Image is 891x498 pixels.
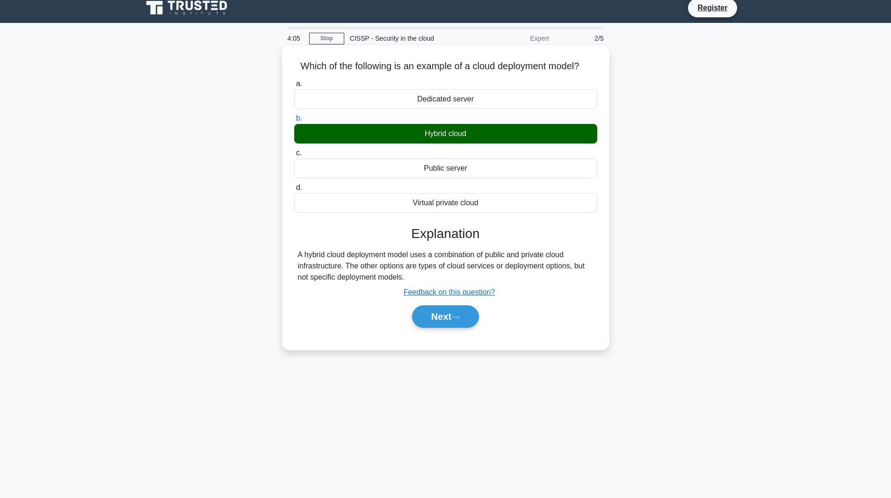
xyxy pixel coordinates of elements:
a: Register [692,2,733,14]
div: Public server [294,159,597,178]
div: CISSP - Security in the cloud [344,29,473,48]
span: a. [296,79,302,87]
div: 4:05 [282,29,309,48]
div: Dedicated server [294,89,597,109]
div: Hybrid cloud [294,124,597,144]
div: Expert [473,29,555,48]
button: Next [412,305,479,328]
a: Feedback on this question? [404,288,495,296]
a: Stop [309,33,344,44]
span: d. [296,183,302,191]
div: A hybrid cloud deployment model uses a combination of public and private cloud infrastructure. Th... [298,249,594,283]
span: c. [296,149,302,157]
h5: Which of the following is an example of a cloud deployment model? [293,60,598,72]
div: Virtual private cloud [294,193,597,213]
div: 2/5 [555,29,609,48]
span: b. [296,114,302,122]
h3: Explanation [300,226,592,242]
